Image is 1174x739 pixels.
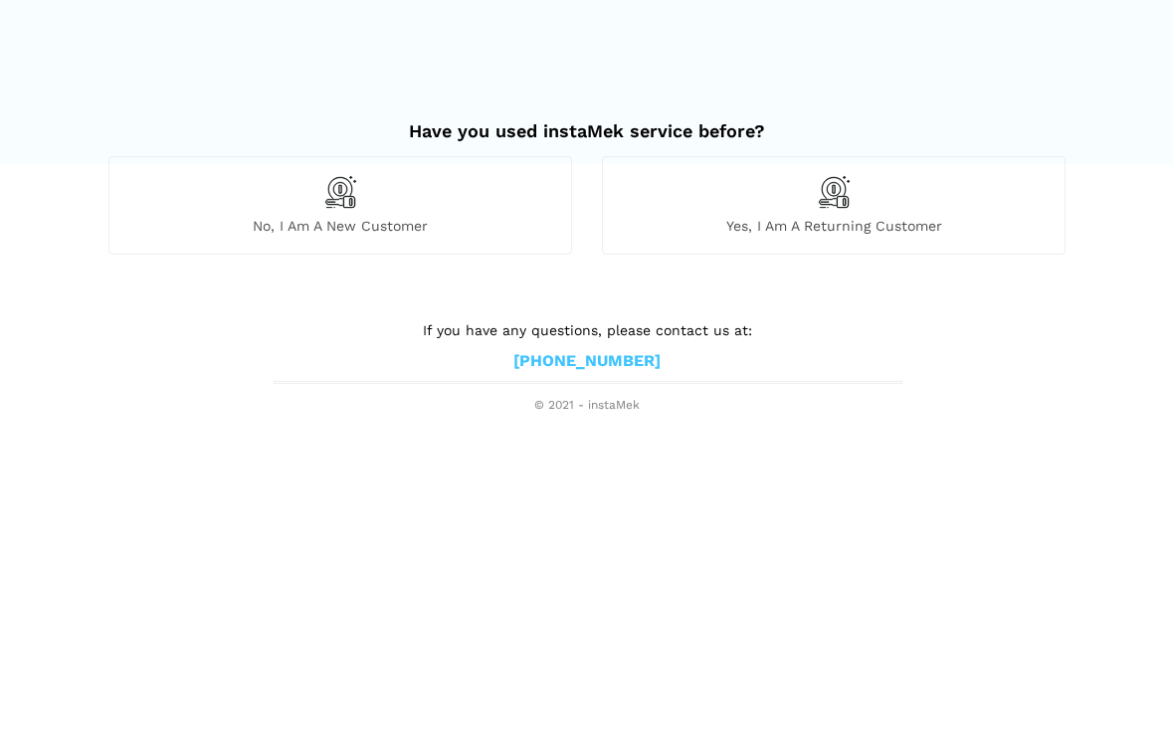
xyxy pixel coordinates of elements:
[109,217,571,235] span: No, I am a new customer
[513,351,661,372] a: [PHONE_NUMBER]
[108,100,1066,142] h2: Have you used instaMek service before?
[274,398,900,414] span: © 2021 - instaMek
[603,217,1065,235] span: Yes, I am a returning customer
[274,319,900,341] p: If you have any questions, please contact us at:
